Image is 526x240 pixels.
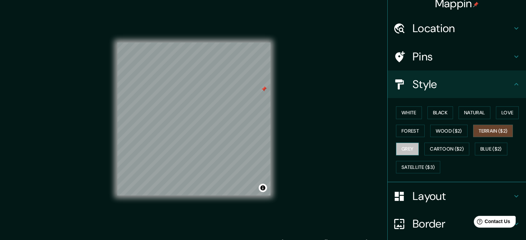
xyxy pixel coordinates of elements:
button: Toggle attribution [259,184,267,192]
canvas: Map [117,42,270,195]
h4: Style [413,77,512,91]
iframe: Help widget launcher [464,213,518,232]
button: Satellite ($3) [396,161,440,174]
h4: Pins [413,50,512,64]
button: Forest [396,125,425,137]
button: Love [496,106,519,119]
div: Location [388,15,526,42]
div: Style [388,70,526,98]
button: Natural [459,106,490,119]
button: Cartoon ($2) [424,143,469,155]
h4: Layout [413,189,512,203]
button: Grey [396,143,419,155]
button: Wood ($2) [430,125,468,137]
h4: Location [413,21,512,35]
button: Terrain ($2) [473,125,513,137]
div: Layout [388,182,526,210]
h4: Border [413,217,512,231]
button: White [396,106,422,119]
button: Blue ($2) [475,143,507,155]
div: Pins [388,43,526,70]
button: Black [427,106,453,119]
div: Border [388,210,526,238]
img: pin-icon.png [473,2,479,7]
